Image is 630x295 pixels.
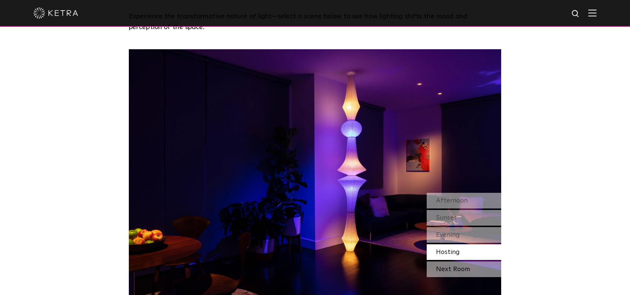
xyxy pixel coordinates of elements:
img: search icon [571,9,580,19]
img: Hamburger%20Nav.svg [588,9,596,16]
span: Afternoon [436,197,468,204]
img: ketra-logo-2019-white [34,7,78,19]
span: Evening [436,232,460,238]
span: Sunset [436,214,457,221]
div: Next Room [427,261,501,277]
span: Hosting [436,249,460,255]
